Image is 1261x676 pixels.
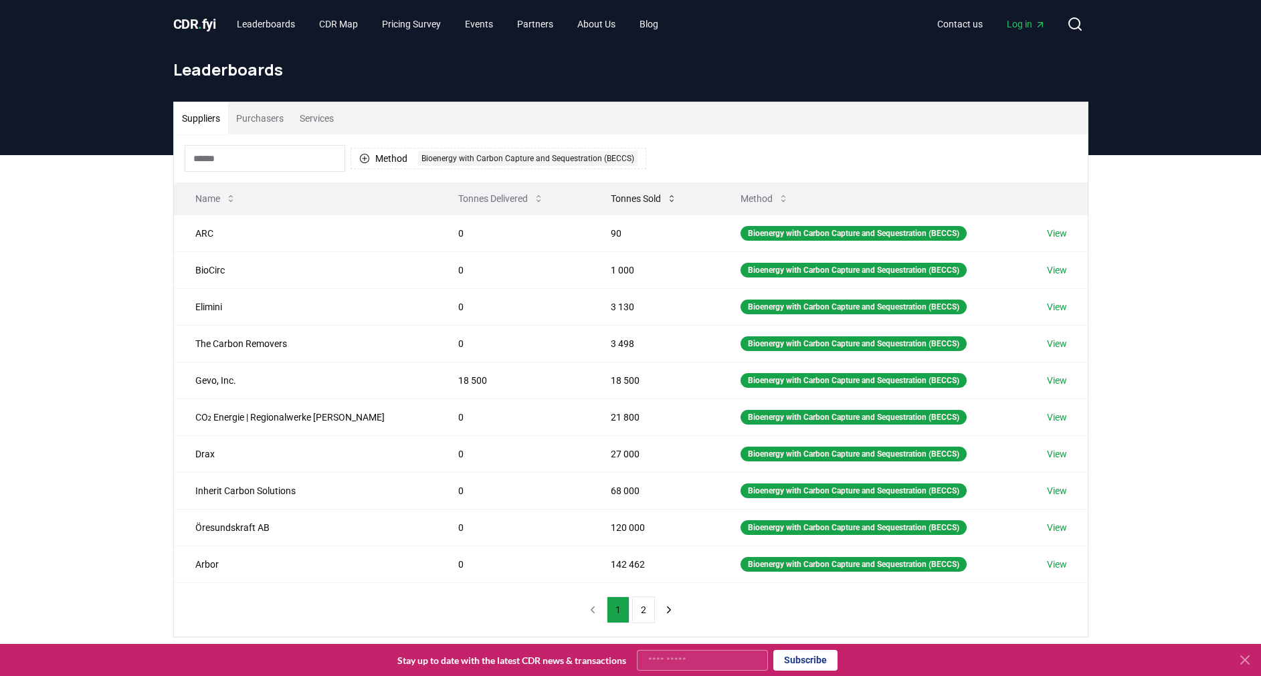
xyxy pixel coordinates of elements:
[226,12,669,36] nav: Main
[927,12,993,36] a: Contact us
[741,557,967,572] div: Bioenergy with Carbon Capture and Sequestration (BECCS)
[454,12,504,36] a: Events
[173,59,1088,80] h1: Leaderboards
[437,288,589,325] td: 0
[174,435,438,472] td: Drax
[589,251,719,288] td: 1 000
[1047,263,1067,277] a: View
[351,148,646,169] button: MethodBioenergy with Carbon Capture and Sequestration (BECCS)
[308,12,369,36] a: CDR Map
[1047,484,1067,497] a: View
[927,12,1056,36] nav: Main
[437,215,589,251] td: 0
[1047,447,1067,461] a: View
[741,410,967,425] div: Bioenergy with Carbon Capture and Sequestration (BECCS)
[174,325,438,362] td: The Carbon Removers
[607,596,629,623] button: 1
[1047,227,1067,240] a: View
[589,435,719,472] td: 27 000
[629,12,669,36] a: Blog
[174,399,438,435] td: CO₂ Energie | Regionalwerke [PERSON_NAME]
[174,472,438,509] td: Inherit Carbon Solutions
[228,102,292,134] button: Purchasers
[174,362,438,399] td: Gevo, Inc.
[600,185,688,212] button: Tonnes Sold
[437,472,589,509] td: 0
[173,16,216,32] span: CDR fyi
[437,546,589,582] td: 0
[173,15,216,33] a: CDR.fyi
[174,251,438,288] td: BioCirc
[448,185,555,212] button: Tonnes Delivered
[589,215,719,251] td: 90
[437,509,589,546] td: 0
[741,300,967,314] div: Bioenergy with Carbon Capture and Sequestration (BECCS)
[730,185,799,212] button: Method
[589,472,719,509] td: 68 000
[741,520,967,535] div: Bioenergy with Carbon Capture and Sequestration (BECCS)
[1007,17,1046,31] span: Log in
[1047,558,1067,571] a: View
[437,251,589,288] td: 0
[632,596,655,623] button: 2
[437,325,589,362] td: 0
[226,12,306,36] a: Leaderboards
[185,185,247,212] button: Name
[174,546,438,582] td: Arbor
[741,483,967,498] div: Bioenergy with Carbon Capture and Sequestration (BECCS)
[198,16,202,32] span: .
[1047,374,1067,387] a: View
[174,215,438,251] td: ARC
[437,435,589,472] td: 0
[567,12,626,36] a: About Us
[174,288,438,325] td: Elimini
[589,288,719,325] td: 3 130
[589,325,719,362] td: 3 498
[174,509,438,546] td: Öresundskraft AB
[741,336,967,351] div: Bioenergy with Carbon Capture and Sequestration (BECCS)
[589,546,719,582] td: 142 462
[589,399,719,435] td: 21 800
[437,399,589,435] td: 0
[371,12,452,36] a: Pricing Survey
[292,102,342,134] button: Services
[437,362,589,399] td: 18 500
[1047,337,1067,350] a: View
[506,12,564,36] a: Partners
[741,447,967,461] div: Bioenergy with Carbon Capture and Sequestration (BECCS)
[741,373,967,388] div: Bioenergy with Carbon Capture and Sequestration (BECCS)
[418,151,638,166] div: Bioenergy with Carbon Capture and Sequestration (BECCS)
[996,12,1056,36] a: Log in
[1047,411,1067,424] a: View
[589,509,719,546] td: 120 000
[741,226,967,241] div: Bioenergy with Carbon Capture and Sequestration (BECCS)
[1047,521,1067,534] a: View
[658,596,680,623] button: next page
[1047,300,1067,314] a: View
[741,263,967,277] div: Bioenergy with Carbon Capture and Sequestration (BECCS)
[174,102,228,134] button: Suppliers
[589,362,719,399] td: 18 500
